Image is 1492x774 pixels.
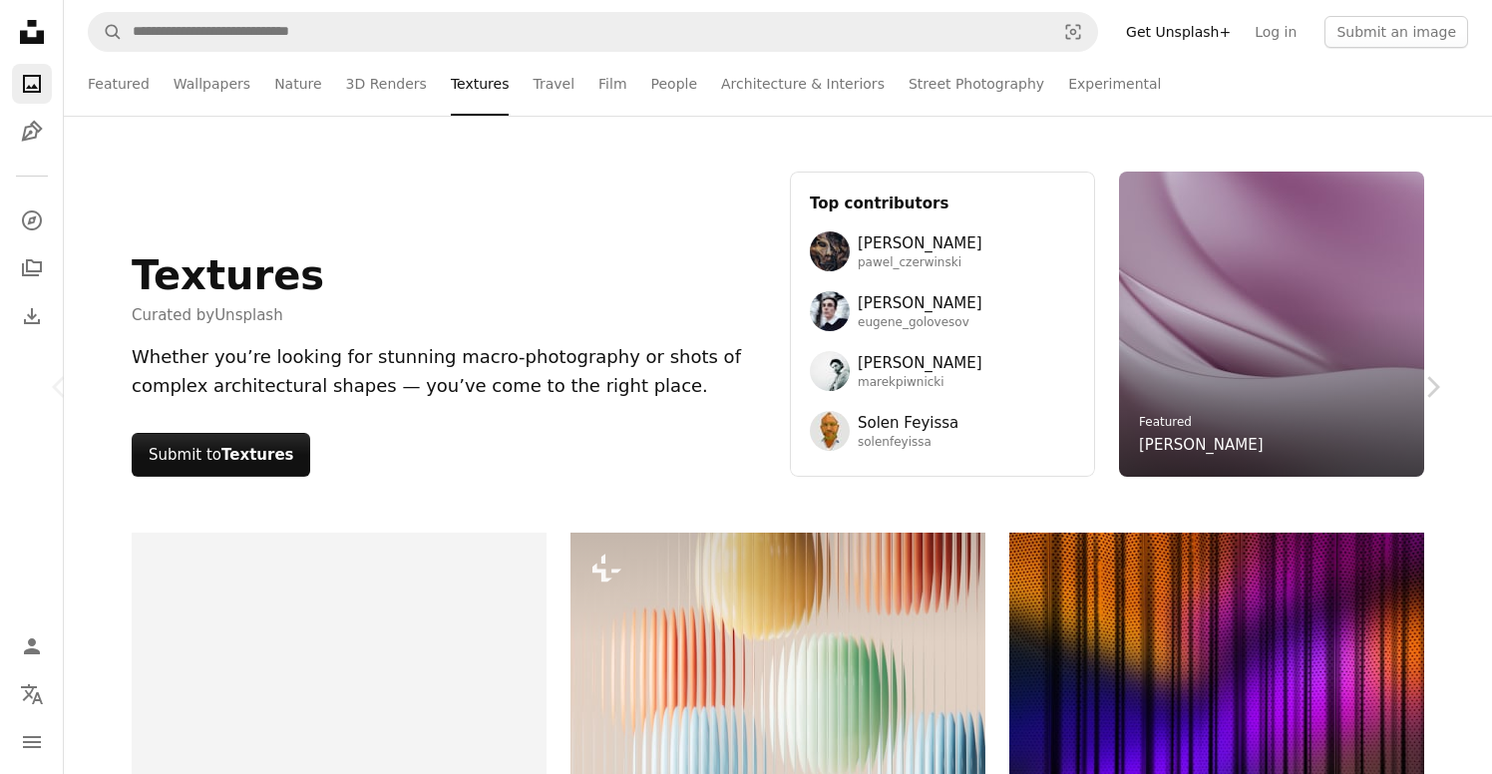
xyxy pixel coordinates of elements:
h1: Textures [132,251,324,299]
a: Wallpapers [174,52,250,116]
button: Menu [12,722,52,762]
span: [PERSON_NAME] [858,351,982,375]
button: Submit toTextures [132,433,310,477]
a: Explore [12,200,52,240]
span: Curated by [132,303,324,327]
a: Next [1372,291,1492,483]
img: Avatar of user Pawel Czerwinski [810,231,850,271]
a: a colorful background with lines and dots [1009,674,1424,692]
strong: Textures [221,446,293,464]
a: People [651,52,698,116]
a: Photos [12,64,52,104]
button: Visual search [1049,13,1097,51]
span: eugene_golovesov [858,315,982,331]
span: solenfeyissa [858,435,958,451]
h3: Top contributors [810,192,1075,215]
a: Film [598,52,626,116]
span: pawel_czerwinski [858,255,982,271]
button: Search Unsplash [89,13,123,51]
a: Nature [274,52,321,116]
a: Avatar of user Pawel Czerwinski[PERSON_NAME]pawel_czerwinski [810,231,1075,271]
span: [PERSON_NAME] [858,231,982,255]
div: Whether you’re looking for stunning macro-photography or shots of complex architectural shapes — ... [132,343,766,401]
a: Log in / Sign up [12,626,52,666]
a: Architecture & Interiors [721,52,885,116]
a: Unsplash [214,306,283,324]
a: Avatar of user Marek Piwnicki[PERSON_NAME]marekpiwnicki [810,351,1075,391]
a: Travel [533,52,574,116]
a: Illustrations [12,112,52,152]
button: Submit an image [1324,16,1468,48]
a: Experimental [1068,52,1161,116]
a: [PERSON_NAME] [1139,433,1264,457]
span: marekpiwnicki [858,375,982,391]
span: [PERSON_NAME] [858,291,982,315]
a: Log in [1243,16,1308,48]
a: Avatar of user Eugene Golovesov[PERSON_NAME]eugene_golovesov [810,291,1075,331]
a: Featured [1139,415,1192,429]
a: Street Photography [909,52,1044,116]
span: Solen Feyissa [858,411,958,435]
button: Language [12,674,52,714]
img: Avatar of user Marek Piwnicki [810,351,850,391]
a: Avatar of user Solen FeyissaSolen Feyissasolenfeyissa [810,411,1075,451]
a: Featured [88,52,150,116]
a: 3D Renders [346,52,427,116]
a: Collections [12,248,52,288]
img: Avatar of user Eugene Golovesov [810,291,850,331]
a: Get Unsplash+ [1114,16,1243,48]
img: Avatar of user Solen Feyissa [810,411,850,451]
form: Find visuals sitewide [88,12,1098,52]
